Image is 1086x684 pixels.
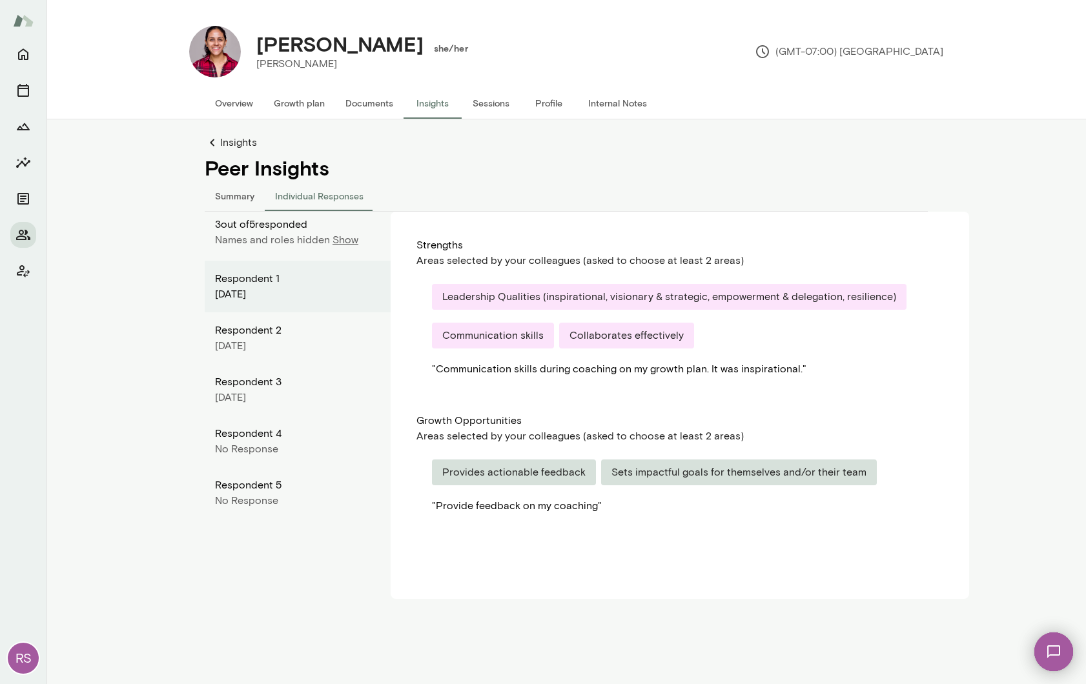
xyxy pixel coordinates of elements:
div: Communication skills [432,323,554,348]
div: RS [8,643,39,674]
button: Insights [10,150,36,176]
p: (GMT-07:00) [GEOGRAPHIC_DATA] [755,44,943,59]
div: Respondent 4No Response [205,416,391,467]
div: Areas selected by your colleagues (asked to choose at least 2 areas) [416,428,943,444]
button: Members [10,222,36,248]
button: Growth Plan [10,114,36,139]
button: Individual Responses [265,180,374,211]
div: Respondent 5No Response [205,467,391,519]
h4: [PERSON_NAME] [256,32,424,56]
a: Insights [205,135,928,150]
div: Collaborates effectively [559,323,694,348]
div: Respondent 1[DATE] [205,261,391,312]
div: " Communication skills during coaching on my growth plan. It was inspirational. " [432,361,928,377]
button: Documents [10,186,36,212]
button: Growth plan [263,88,335,119]
button: Home [10,41,36,67]
div: " Provide feedback on my coaching " [432,498,928,514]
button: Sessions [10,77,36,103]
p: 3 out of 5 responded [215,217,391,232]
div: responses-tab [205,180,928,211]
img: Siddhi Sundar [189,26,241,77]
div: [DATE] [215,390,380,405]
div: Leadership Qualities (inspirational, visionary & strategic, empowerment & delegation, resilience) [432,284,907,310]
button: Client app [10,258,36,284]
div: No Response [215,493,380,508]
div: [DATE] [215,287,380,302]
div: Respondent 5 [215,478,380,493]
p: [PERSON_NAME] [256,56,458,72]
div: Respondent 2[DATE] [205,312,391,364]
div: Growth Opportunities [416,413,943,428]
div: [DATE] [215,338,380,354]
div: Respondent 1 [215,271,380,287]
h4: Peer Insights [205,156,928,180]
button: Sessions [462,88,520,119]
div: Sets impactful goals for themselves and/or their team [601,459,877,485]
div: Respondent 3 [215,374,380,390]
h6: she/her [434,42,468,55]
p: Names and roles hidden [215,232,333,248]
div: Respondent 2 [215,323,380,338]
div: No Response [215,441,380,457]
button: Profile [520,88,578,119]
button: Internal Notes [578,88,657,119]
button: Summary [205,180,265,211]
div: Respondent 4 [215,426,380,441]
button: Insights [404,88,462,119]
div: Areas selected by your colleagues (asked to choose at least 2 areas) [416,253,943,268]
button: Documents [335,88,404,119]
div: Strengths [416,237,943,253]
img: Mento [13,8,34,33]
div: Provides actionable feedback [432,459,596,485]
div: Respondent 3[DATE] [205,364,391,416]
button: Overview [205,88,263,119]
p: Show [333,232,358,248]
